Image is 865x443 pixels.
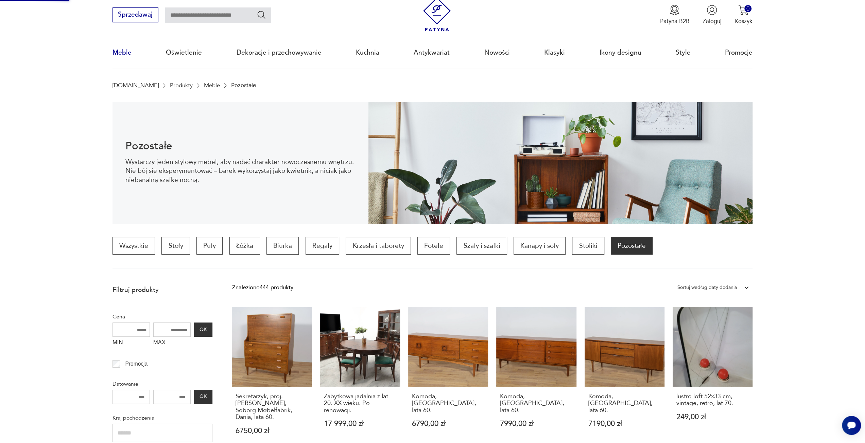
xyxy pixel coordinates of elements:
[669,5,680,15] img: Ikona medalu
[229,237,260,255] a: Łóżka
[676,413,749,421] p: 249,00 zł
[368,102,752,224] img: 969d9116629659dbb0bd4e745da535dc.jpg
[346,237,411,255] a: Krzesła i taborety
[237,37,322,68] a: Dekoracje i przechowywanie
[738,5,749,15] img: Ikona koszyka
[676,37,691,68] a: Style
[113,337,150,350] label: MIN
[194,322,212,337] button: OK
[231,82,256,89] p: Pozostałe
[677,283,737,292] div: Sortuj według daty dodania
[113,285,212,294] p: Filtruj produkty
[412,420,485,427] p: 6790,00 zł
[842,416,861,435] iframe: Smartsupp widget button
[514,237,566,255] a: Kanapy i sofy
[266,237,299,255] a: Biurka
[324,420,397,427] p: 17 999,00 zł
[125,141,356,151] h1: Pozostałe
[500,393,573,414] h3: Komoda, [GEOGRAPHIC_DATA], lata 60.
[412,393,485,414] h3: Komoda, [GEOGRAPHIC_DATA], lata 60.
[707,5,717,15] img: Ikonka użytkownika
[113,82,159,89] a: [DOMAIN_NAME]
[356,37,379,68] a: Kuchnia
[725,37,752,68] a: Promocje
[572,237,604,255] a: Stoliki
[170,82,193,89] a: Produkty
[599,37,641,68] a: Ikony designu
[236,427,308,435] p: 6750,00 zł
[414,37,450,68] a: Antykwariat
[257,10,266,20] button: Szukaj
[703,5,722,25] button: Zaloguj
[232,283,293,292] div: Znaleziono 444 produkty
[544,37,565,68] a: Klasyki
[113,37,132,68] a: Meble
[113,312,212,321] p: Cena
[113,380,212,388] p: Datowanie
[236,393,308,421] h3: Sekretarzyk, proj. [PERSON_NAME], Søborg Møbelfabrik, Dania, lata 60.
[660,5,689,25] button: Patyna B2B
[324,393,397,414] h3: Zabytkowa jadalnia z lat 20. XX wieku. Po renowacji.
[484,37,510,68] a: Nowości
[660,5,689,25] a: Ikona medaluPatyna B2B
[588,420,661,427] p: 7190,00 zł
[125,158,356,184] p: Wystarczy jeden stylowy mebel, aby nadać charakter nowoczesnemu wnętrzu. Nie bój się eksperymento...
[113,237,155,255] a: Wszystkie
[194,390,212,404] button: OK
[113,7,158,22] button: Sprzedawaj
[588,393,661,414] h3: Komoda, [GEOGRAPHIC_DATA], lata 60.
[161,237,190,255] a: Stoły
[196,237,223,255] a: Pufy
[734,17,752,25] p: Koszyk
[703,17,722,25] p: Zaloguj
[660,17,689,25] p: Patyna B2B
[676,393,749,407] h3: lustro loft 52x33 cm, vintage, retro, lat 70.
[125,359,148,368] p: Promocja
[204,82,220,89] a: Meble
[456,237,507,255] a: Szafy i szafki
[113,13,158,18] a: Sprzedawaj
[153,337,191,350] label: MAX
[166,37,202,68] a: Oświetlenie
[500,420,573,427] p: 7990,00 zł
[417,237,450,255] a: Fotele
[734,5,752,25] button: 0Koszyk
[113,413,212,422] p: Kraj pochodzenia
[306,237,339,255] a: Regały
[611,237,653,255] a: Pozostałe
[744,5,751,12] div: 0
